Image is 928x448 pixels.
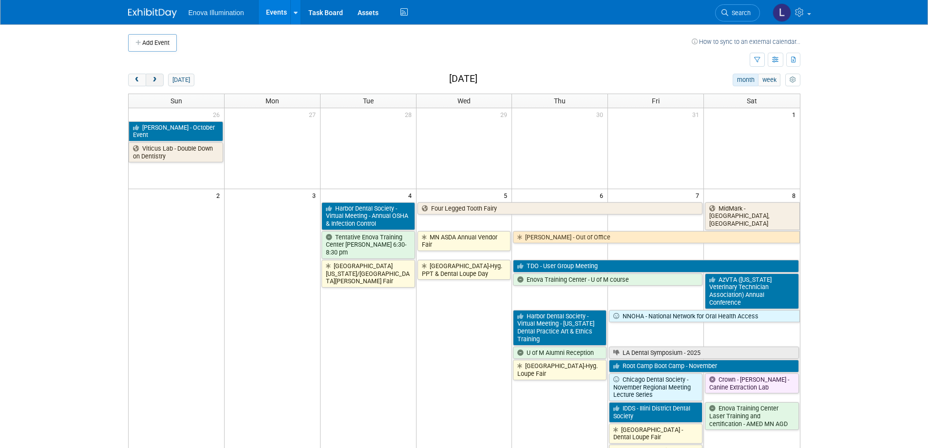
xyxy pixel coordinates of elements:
a: U of M Alumni Reception [513,347,606,359]
span: Sun [170,97,182,105]
a: Root Camp Boot Camp - November [609,360,798,372]
a: AzVTA ([US_STATE] Veterinary Technician Association) Annual Conference [705,273,798,309]
a: [GEOGRAPHIC_DATA]-Hyg. Loupe Fair [513,360,606,380]
span: 2 [215,189,224,201]
button: myCustomButton [785,74,800,86]
span: Fri [652,97,660,105]
a: Viticus Lab - Double Down on Dentistry [129,142,223,162]
span: Tue [363,97,374,105]
span: Search [728,9,751,17]
a: How to sync to an external calendar... [692,38,800,45]
span: 8 [791,189,800,201]
button: [DATE] [168,74,194,86]
button: prev [128,74,146,86]
h2: [DATE] [449,74,477,84]
a: [GEOGRAPHIC_DATA]-Hyg. PPT & Dental Loupe Day [417,260,511,280]
span: 31 [691,108,703,120]
a: LA Dental Symposium - 2025 [609,347,798,359]
button: Add Event [128,34,177,52]
span: 6 [599,189,607,201]
span: 29 [499,108,511,120]
span: Enova Illumination [189,9,244,17]
a: Enova Training Center - U of M course [513,273,702,286]
a: Search [715,4,760,21]
span: 26 [212,108,224,120]
span: 30 [595,108,607,120]
button: week [758,74,780,86]
img: ExhibitDay [128,8,177,18]
span: Wed [457,97,471,105]
a: NNOHA - National Network for Oral Health Access [609,310,799,323]
i: Personalize Calendar [790,77,796,83]
a: [PERSON_NAME] - October Event [129,121,223,141]
a: Four Legged Tooth Fairy [417,202,703,215]
span: Mon [265,97,279,105]
span: 1 [791,108,800,120]
button: next [146,74,164,86]
a: Harbor Dental Society - Virtual Meeting - [US_STATE] Dental Practice Art & Ethics Training [513,310,606,346]
span: 4 [407,189,416,201]
a: Enova Training Center Laser Training and certification - AMED MN AGD [705,402,798,430]
span: 28 [404,108,416,120]
a: [GEOGRAPHIC_DATA] - Dental Loupe Fair [609,424,702,444]
span: 27 [308,108,320,120]
button: month [733,74,758,86]
span: 5 [503,189,511,201]
a: TDO - User Group Meeting [513,260,798,273]
a: IDDS - Illini District Dental Society [609,402,702,422]
a: [GEOGRAPHIC_DATA][US_STATE]/[GEOGRAPHIC_DATA][PERSON_NAME] Fair [322,260,415,288]
a: MN ASDA Annual Vendor Fair [417,231,511,251]
a: MidMark - [GEOGRAPHIC_DATA], [GEOGRAPHIC_DATA] [705,202,799,230]
a: Crown - [PERSON_NAME] - Canine Extraction Lab [705,373,798,393]
span: Sat [747,97,757,105]
span: 7 [695,189,703,201]
a: [PERSON_NAME] - Out of Office [513,231,799,244]
a: Chicago Dental Society - November Regional Meeting Lecture Series [609,373,702,401]
a: Harbor Dental Society - Virtual Meeting - Annual OSHA & Infection Control [322,202,415,230]
img: Lucas Mlinarcik [773,3,791,22]
span: 3 [311,189,320,201]
span: Thu [554,97,566,105]
a: Tentative Enova Training Center [PERSON_NAME] 6:30-8:30 pm [322,231,415,259]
